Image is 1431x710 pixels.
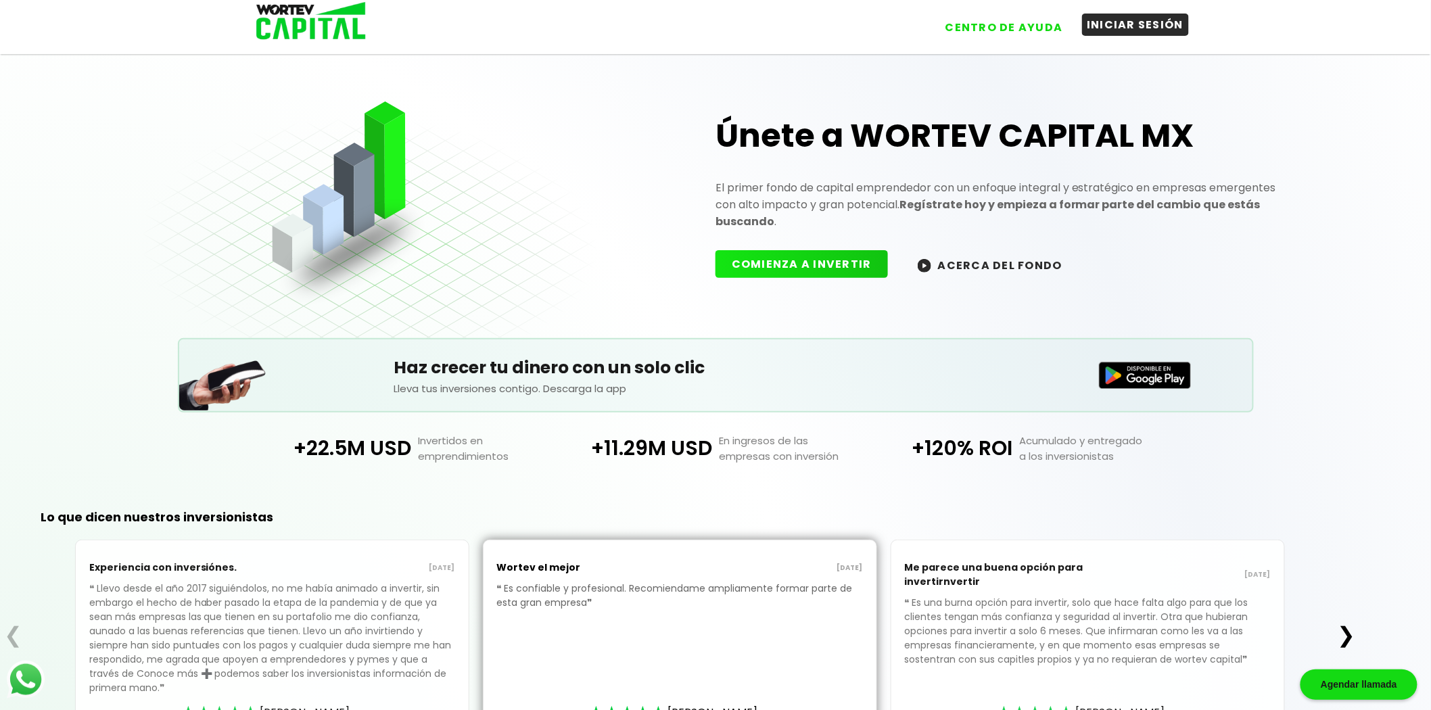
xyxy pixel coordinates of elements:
[160,681,167,694] span: ❞
[866,433,1012,464] p: +120% ROI
[1087,569,1271,580] p: [DATE]
[272,563,455,573] p: [DATE]
[588,596,595,609] span: ❞
[264,433,411,464] p: +22.5M USD
[715,250,888,278] button: COMIENZA A INVERTIR
[1300,669,1417,700] div: Agendar llamada
[926,6,1069,39] a: CENTRO DE AYUDA
[1082,14,1190,36] button: INICIAR SESIÓN
[940,16,1069,39] button: CENTRO DE AYUDA
[905,596,1271,687] p: Es una burna opción para invertir, solo que hace falta algo para que los clientes tengan más conf...
[1012,433,1166,464] p: Acumulado y entregado a los inversionistas
[89,554,273,582] p: Experiencia con inversiónes.
[394,381,1037,396] p: Lleva tus inversiones contigo. Descarga la app
[412,433,565,464] p: Invertidos en emprendimientos
[7,661,45,699] img: logos_whatsapp-icon.242b2217.svg
[680,563,863,573] p: [DATE]
[1243,653,1250,666] span: ❞
[179,344,267,410] img: Teléfono
[497,554,680,582] p: Wortev el mejor
[901,250,1079,279] button: ACERCA DEL FONDO
[1069,6,1190,39] a: INICIAR SESIÓN
[905,596,912,609] span: ❝
[394,355,1037,381] h5: Haz crecer tu dinero con un solo clic
[715,114,1288,158] h1: Únete a WORTEV CAPITAL MX
[1333,621,1359,648] button: ❯
[497,582,863,630] p: Es confiable y profesional. Recomiendame ampliamente formar parte de esta gran empresa
[918,259,931,273] img: wortev-capital-acerca-del-fondo
[1099,362,1191,389] img: Disponible en Google Play
[905,554,1088,596] p: Me parece una buena opción para invertirnvertir
[715,197,1261,229] strong: Regístrate hoy y empieza a formar parte del cambio que estás buscando
[715,256,901,272] a: COMIENZA A INVERTIR
[715,179,1288,230] p: El primer fondo de capital emprendedor con un enfoque integral y estratégico en empresas emergent...
[712,433,866,464] p: En ingresos de las empresas con inversión
[497,582,505,595] span: ❝
[565,433,712,464] p: +11.29M USD
[89,582,97,595] span: ❝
